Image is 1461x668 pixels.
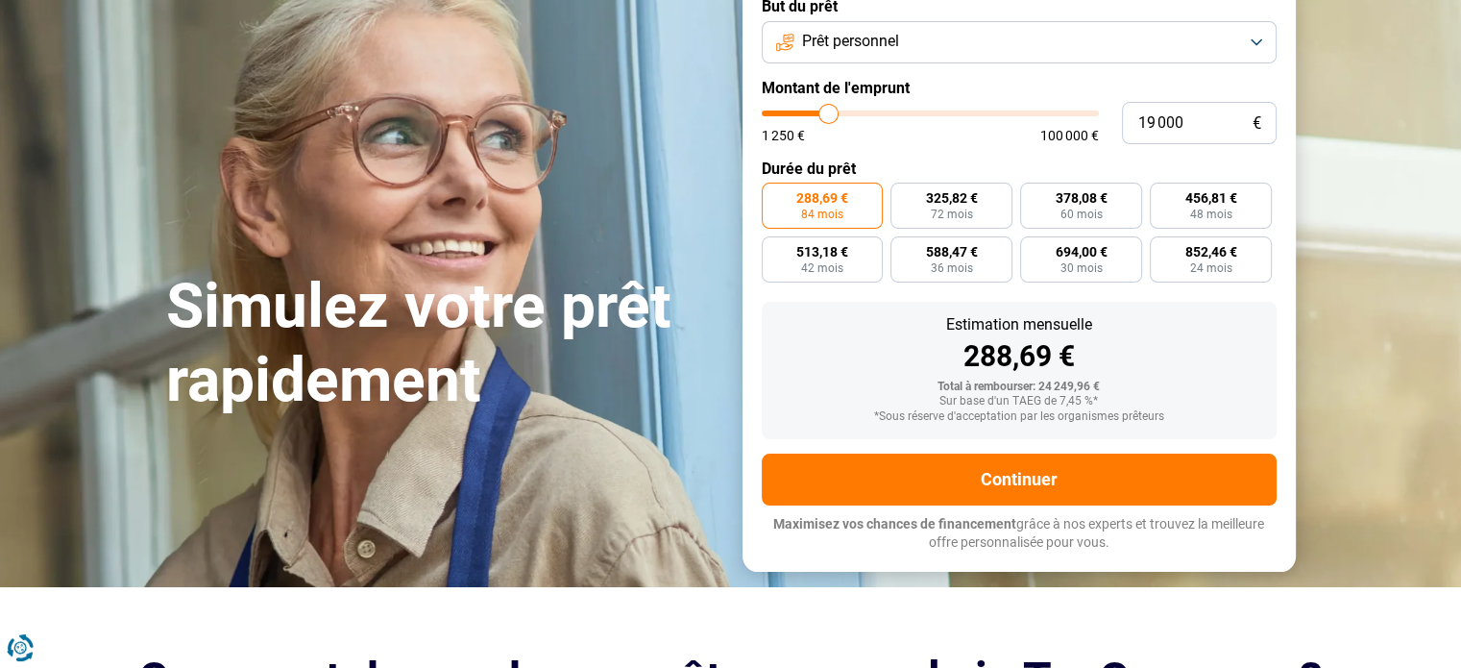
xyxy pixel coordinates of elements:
[777,342,1261,371] div: 288,69 €
[802,31,899,52] span: Prêt personnel
[926,245,978,259] span: 588,47 €
[796,245,848,259] span: 513,18 €
[801,209,843,220] span: 84 mois
[762,160,1277,178] label: Durée du prêt
[1040,129,1099,142] span: 100 000 €
[1185,245,1237,259] span: 852,46 €
[1056,191,1108,205] span: 378,08 €
[762,515,1277,553] p: grâce à nos experts et trouvez la meilleure offre personnalisée pour vous.
[1253,115,1261,132] span: €
[1060,209,1103,220] span: 60 mois
[801,262,843,274] span: 42 mois
[166,270,719,418] h1: Simulez votre prêt rapidement
[1190,262,1232,274] span: 24 mois
[796,191,848,205] span: 288,69 €
[1056,245,1108,259] span: 694,00 €
[762,454,1277,506] button: Continuer
[926,191,978,205] span: 325,82 €
[1190,209,1232,220] span: 48 mois
[777,410,1261,424] div: *Sous réserve d'acceptation par les organismes prêteurs
[777,317,1261,333] div: Estimation mensuelle
[777,381,1261,394] div: Total à rembourser: 24 249,96 €
[762,21,1277,63] button: Prêt personnel
[777,395,1261,408] div: Sur base d'un TAEG de 7,45 %*
[931,209,973,220] span: 72 mois
[1060,262,1103,274] span: 30 mois
[762,129,805,142] span: 1 250 €
[931,262,973,274] span: 36 mois
[773,516,1016,532] span: Maximisez vos chances de financement
[762,79,1277,97] label: Montant de l'emprunt
[1185,191,1237,205] span: 456,81 €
